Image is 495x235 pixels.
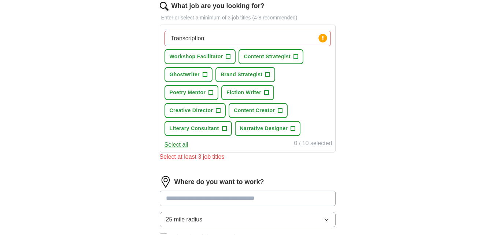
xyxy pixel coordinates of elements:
span: Narrative Designer [240,125,288,132]
button: Select all [165,140,188,149]
button: Brand Strategist [215,67,276,82]
label: What job are you looking for? [171,1,265,11]
button: Narrative Designer [235,121,301,136]
input: Type a job title and press enter [165,31,331,46]
span: Poetry Mentor [170,89,206,96]
button: Content Strategist [239,49,303,64]
span: Creative Director [170,107,213,114]
button: Poetry Mentor [165,85,219,100]
label: Where do you want to work? [174,177,264,187]
span: 25 mile radius [166,215,203,224]
span: Workshop Facilitator [170,53,223,60]
button: Fiction Writer [221,85,274,100]
button: Workshop Facilitator [165,49,236,64]
button: Ghostwriter [165,67,213,82]
button: Creative Director [165,103,226,118]
div: 0 / 10 selected [294,139,332,149]
span: Fiction Writer [226,89,261,96]
div: Select at least 3 job titles [160,153,336,161]
button: 25 mile radius [160,212,336,227]
p: Enter or select a minimum of 3 job titles (4-8 recommended) [160,14,336,22]
span: Content Creator [234,107,275,114]
button: Literary Consultant [165,121,232,136]
img: search.png [160,2,169,11]
span: Content Strategist [244,53,291,60]
button: Content Creator [229,103,288,118]
span: Ghostwriter [170,71,200,78]
span: Literary Consultant [170,125,219,132]
img: location.png [160,176,171,188]
span: Brand Strategist [221,71,263,78]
